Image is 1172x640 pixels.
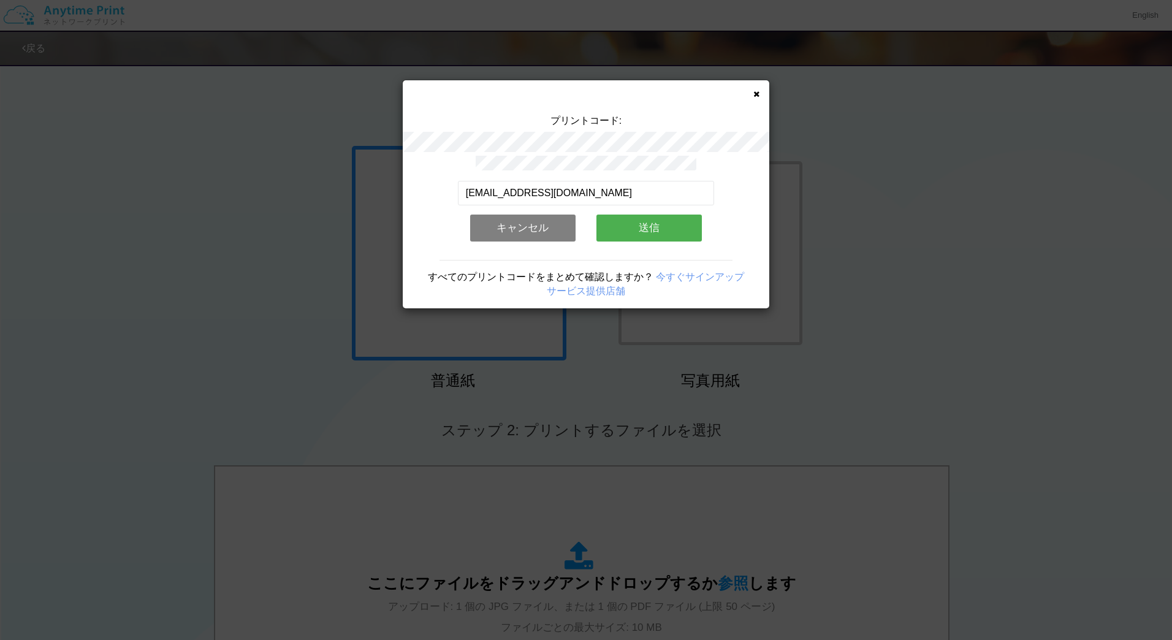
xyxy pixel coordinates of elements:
[656,272,744,282] a: 今すぐサインアップ
[470,215,576,242] button: キャンセル
[550,115,622,126] span: プリントコード:
[547,286,625,296] a: サービス提供店舗
[596,215,702,242] button: 送信
[458,181,715,205] input: メールアドレス
[428,272,653,282] span: すべてのプリントコードをまとめて確認しますか？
